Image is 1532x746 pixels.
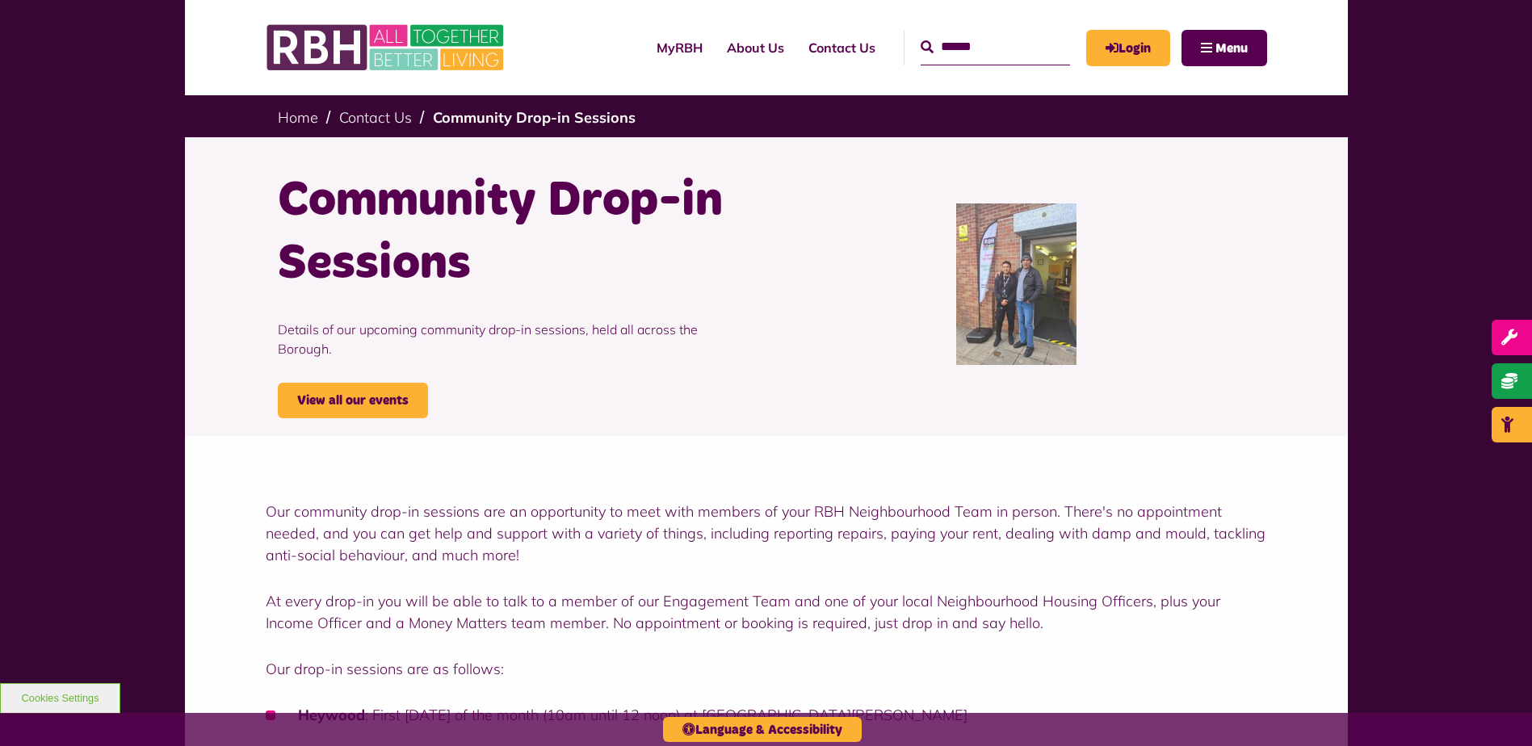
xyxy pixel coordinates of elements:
strong: Heywood [298,706,365,724]
a: Contact Us [339,108,412,127]
p: Our community drop-in sessions are an opportunity to meet with members of your RBH Neighbourhood ... [266,501,1267,566]
p: Details of our upcoming community drop-in sessions, held all across the Borough. [278,295,754,383]
iframe: Netcall Web Assistant for live chat [1459,673,1532,746]
a: Contact Us [796,26,888,69]
li: : First [DATE] of the month (10am until 12 noon) at [GEOGRAPHIC_DATA][PERSON_NAME] [266,704,1267,726]
a: MyRBH [1086,30,1170,66]
a: About Us [715,26,796,69]
img: Freehold Abdul [956,203,1077,365]
p: At every drop-in you will be able to talk to a member of our Engagement Team and one of your loca... [266,590,1267,634]
button: Navigation [1182,30,1267,66]
span: Menu [1215,42,1248,55]
a: Community Drop-in Sessions [433,108,636,127]
p: Our drop-in sessions are as follows: [266,658,1267,680]
a: MyRBH [644,26,715,69]
h1: Community Drop-in Sessions [278,170,754,295]
img: RBH [266,16,508,79]
a: View all our events [278,383,428,418]
a: Home [278,108,318,127]
button: Language & Accessibility [663,717,862,742]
